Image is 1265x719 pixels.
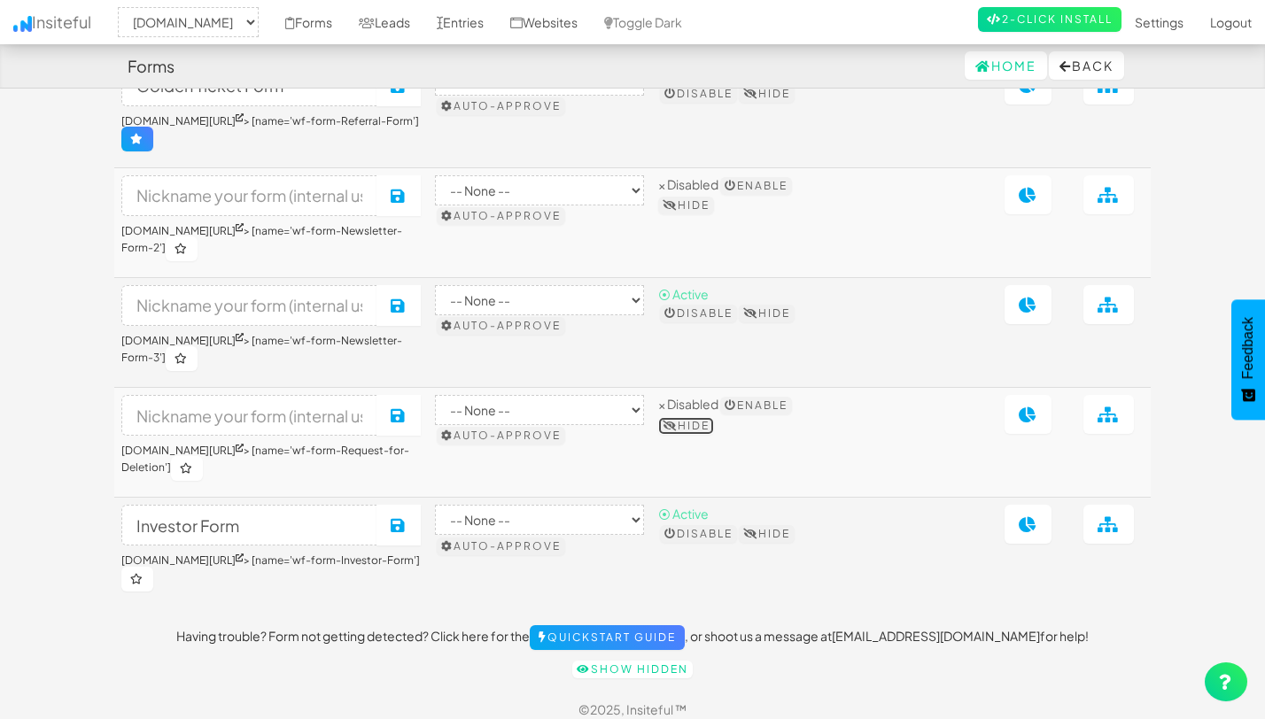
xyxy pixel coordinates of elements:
button: Disable [660,305,737,322]
a: [DOMAIN_NAME][URL] [121,553,244,567]
a: [EMAIL_ADDRESS][DOMAIN_NAME] [832,627,1040,643]
h6: > [name='wf-form-Referral-Form'] [121,115,421,151]
a: 2-Click Install [978,7,1121,32]
h6: > [name='wf-form-Newsletter-Form-2'] [121,225,421,261]
img: icon.png [13,16,32,32]
a: [DOMAIN_NAME][URL] [121,114,244,128]
a: Home [965,51,1047,80]
button: Disable [660,525,737,543]
a: Show hidden [572,661,693,678]
button: Feedback - Show survey [1231,299,1265,420]
button: Back [1049,51,1124,80]
a: Quickstart Guide [530,625,685,650]
input: Nickname your form (internal use only) [121,285,377,326]
input: Nickname your form (internal use only) [121,505,377,545]
button: Hide [658,417,714,435]
button: Auto-approve [437,317,565,335]
h4: Forms [128,58,175,75]
h6: > [name='wf-form-Investor-Form'] [121,554,421,591]
button: Auto-approve [437,427,565,445]
button: Auto-approve [437,207,565,225]
button: Hide [658,197,714,214]
input: Nickname your form (internal use only) [121,395,377,436]
button: Enable [720,177,792,195]
button: Enable [720,397,792,414]
button: Auto-approve [437,537,565,555]
p: Having trouble? Form not getting detected? Click here for the , or shoot us a message at for help! [114,625,1151,650]
button: Hide [739,525,795,543]
input: Nickname your form (internal use only) [121,175,377,216]
h6: > [name='wf-form-Request-for-Deletion'] [121,445,421,481]
h6: > [name='wf-form-Newsletter-Form-3'] [121,335,421,371]
a: [DOMAIN_NAME][URL] [121,224,244,237]
button: Hide [739,85,795,103]
button: Disable [660,85,737,103]
span: Feedback [1240,317,1256,379]
span: ⦿ Active [658,506,709,522]
a: [DOMAIN_NAME][URL] [121,334,244,347]
span: × Disabled [658,176,718,192]
a: [DOMAIN_NAME][URL] [121,444,244,457]
button: Auto-approve [437,97,565,115]
button: Hide [739,305,795,322]
span: ⦿ Active [658,286,709,302]
span: × Disabled [658,396,718,412]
